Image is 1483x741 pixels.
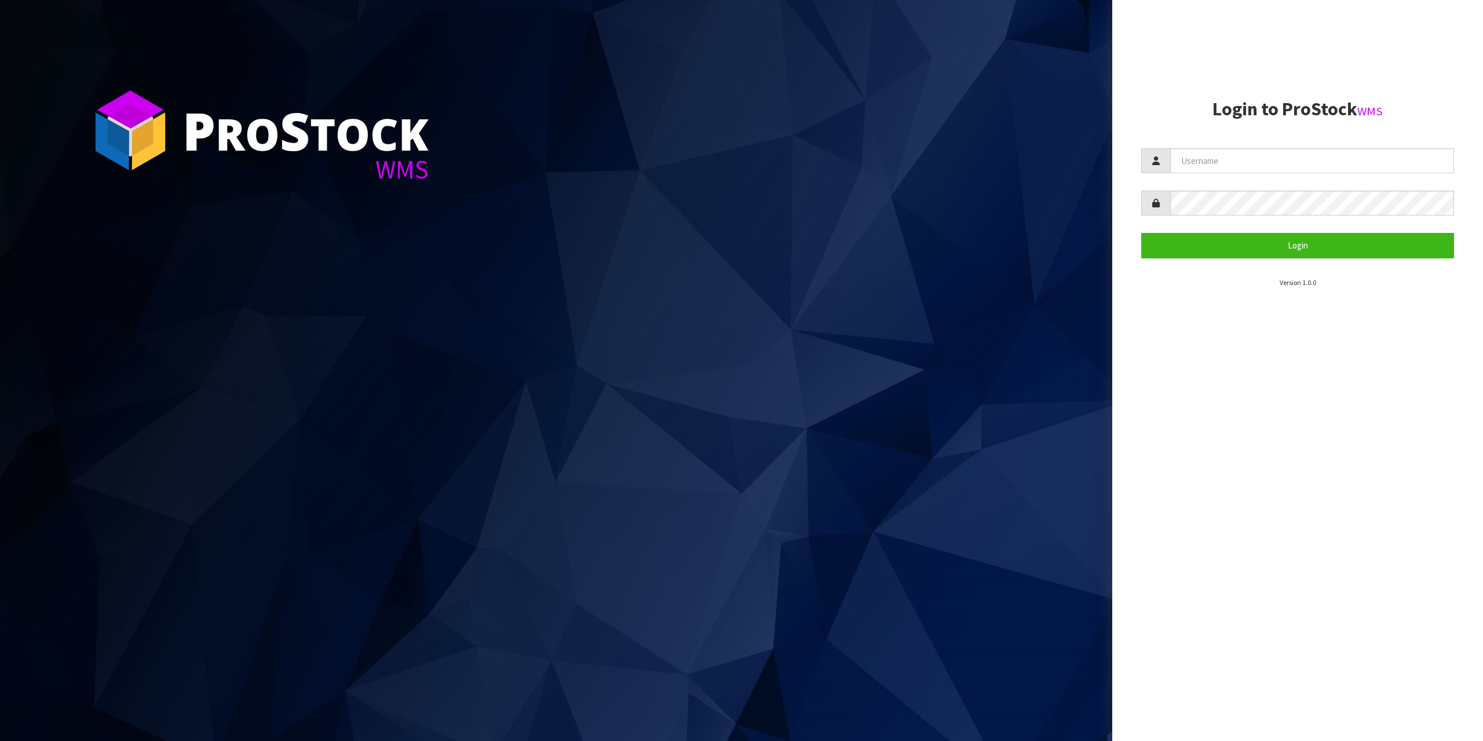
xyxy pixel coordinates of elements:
button: Login [1141,233,1454,258]
img: ProStock Cube [87,87,174,174]
input: Username [1170,148,1454,173]
h2: Login to ProStock [1141,99,1454,119]
span: S [280,95,310,166]
div: ro tock [182,104,429,156]
small: Version 1.0.0 [1280,278,1316,287]
small: WMS [1357,104,1383,119]
div: WMS [182,156,429,182]
span: P [182,95,215,166]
